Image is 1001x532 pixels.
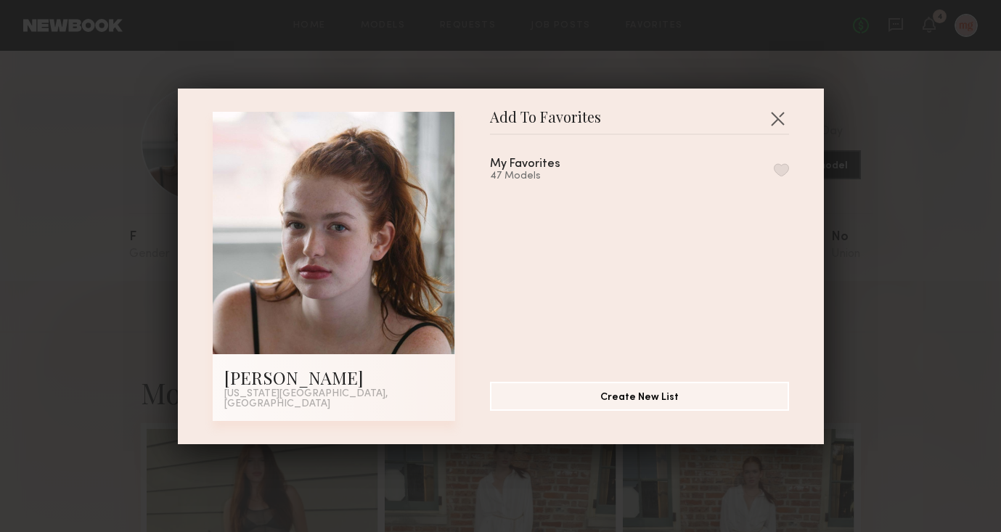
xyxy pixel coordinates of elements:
[490,382,789,411] button: Create New List
[490,158,560,171] div: My Favorites
[490,171,595,182] div: 47 Models
[224,366,444,389] div: [PERSON_NAME]
[224,389,444,409] div: [US_STATE][GEOGRAPHIC_DATA], [GEOGRAPHIC_DATA]
[490,112,601,134] span: Add To Favorites
[766,107,789,130] button: Close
